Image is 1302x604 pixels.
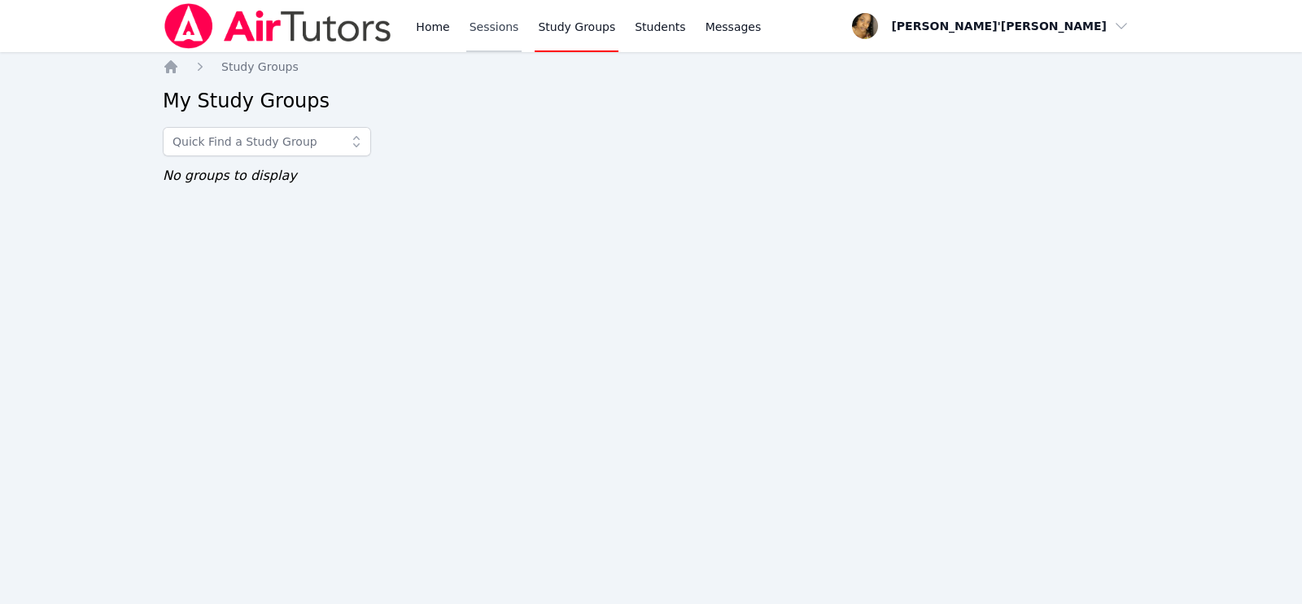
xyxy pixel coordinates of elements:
input: Quick Find a Study Group [163,127,371,156]
span: Study Groups [221,60,299,73]
span: Messages [706,19,762,35]
a: Study Groups [221,59,299,75]
nav: Breadcrumb [163,59,1139,75]
span: No groups to display [163,168,297,183]
h2: My Study Groups [163,88,1139,114]
img: Air Tutors [163,3,393,49]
